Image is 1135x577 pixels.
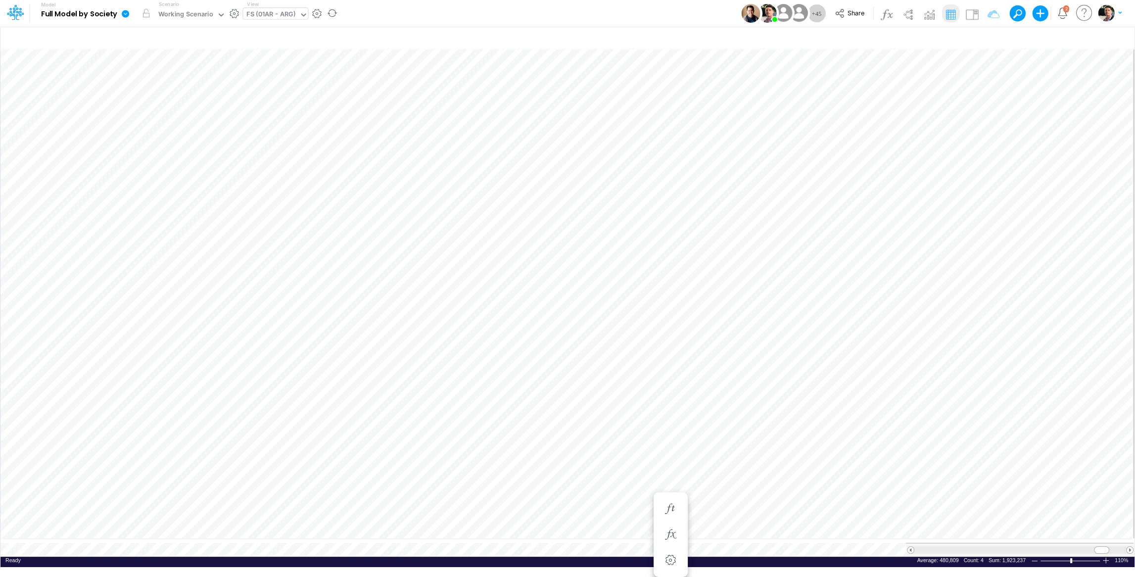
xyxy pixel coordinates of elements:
[41,2,56,8] label: Model
[1057,7,1068,19] a: Notifications
[5,557,21,564] div: In Ready mode
[5,557,21,563] span: Ready
[1115,557,1130,564] div: Zoom level
[989,557,1026,564] div: Sum of selected cells
[788,2,810,24] img: User Image Icon
[1065,6,1067,11] div: 2 unread items
[246,9,295,21] div: FS (01AR - ARG)
[741,4,760,23] img: User Image Icon
[1031,557,1039,565] div: Zoom Out
[963,557,983,564] div: Number of selected cells that contain data
[1115,557,1130,564] span: 110%
[158,9,213,21] div: Working Scenario
[830,6,871,21] button: Share
[963,557,983,563] span: Count: 4
[159,0,179,8] label: Scenario
[1102,557,1110,564] div: Zoom In
[917,557,959,564] div: Average of selected cells
[1040,557,1102,564] div: Zoom
[847,9,864,16] span: Share
[758,4,777,23] img: User Image Icon
[772,2,794,24] img: User Image Icon
[1070,558,1072,563] div: Zoom
[811,10,821,17] span: + 45
[989,557,1026,563] span: Sum: 1,923,237
[41,10,118,19] b: Full Model by Society
[247,0,258,8] label: View
[9,21,919,42] input: Type a title here
[917,557,959,563] span: Average: 480,809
